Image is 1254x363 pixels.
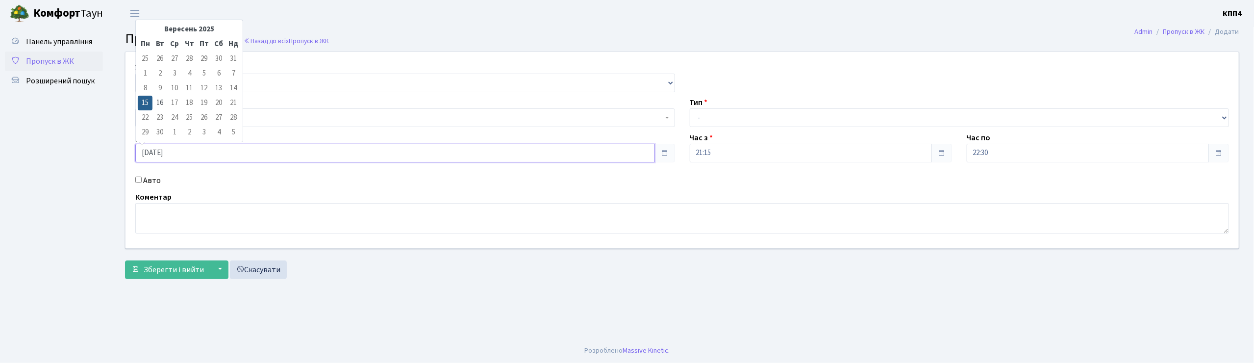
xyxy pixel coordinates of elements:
td: 28 [182,52,197,66]
td: 24 [167,110,182,125]
td: 28 [226,110,241,125]
span: Пропуск в ЖК [26,56,74,67]
td: 19 [197,96,211,110]
td: 26 [152,52,167,66]
td: 27 [167,52,182,66]
td: 12 [197,81,211,96]
th: Ср [167,37,182,52]
label: Тип [690,97,708,108]
th: Чт [182,37,197,52]
td: 17 [167,96,182,110]
a: Admin [1135,26,1153,37]
td: 25 [138,52,152,66]
td: 21 [226,96,241,110]
a: Massive Kinetic [623,345,668,356]
td: 6 [211,66,226,81]
td: 9 [152,81,167,96]
td: 10 [167,81,182,96]
td: 13 [211,81,226,96]
span: Панель управління [26,36,92,47]
label: Час по [967,132,991,144]
b: Комфорт [33,5,80,21]
td: 4 [182,66,197,81]
button: Зберегти і вийти [125,260,210,279]
td: 5 [197,66,211,81]
td: 29 [197,52,211,66]
a: Назад до всіхПропуск в ЖК [244,36,329,46]
div: Розроблено . [584,345,670,356]
span: Розширений пошук [26,76,95,86]
td: 31 [226,52,241,66]
td: 18 [182,96,197,110]
td: 8 [138,81,152,96]
li: Додати [1205,26,1239,37]
td: 4 [211,125,226,140]
button: Переключити навігацію [123,5,147,22]
th: Вересень 2025 [152,22,226,37]
th: Вт [152,37,167,52]
a: Скасувати [230,260,287,279]
th: Нд [226,37,241,52]
td: 23 [152,110,167,125]
span: Таун [33,5,103,22]
td: 30 [211,52,226,66]
span: Зберегти і вийти [144,264,204,275]
td: 7 [226,66,241,81]
td: 16 [152,96,167,110]
a: Розширений пошук [5,71,103,91]
b: КПП4 [1223,8,1242,19]
td: 3 [197,125,211,140]
td: 27 [211,110,226,125]
label: Час з [690,132,713,144]
a: КПП4 [1223,8,1242,20]
td: 20 [211,96,226,110]
td: 1 [138,66,152,81]
td: 14 [226,81,241,96]
td: 25 [182,110,197,125]
td: 2 [182,125,197,140]
label: Коментар [135,191,172,203]
span: Пропуск в ЖК [289,36,329,46]
label: Авто [143,175,161,186]
td: 22 [138,110,152,125]
th: Сб [211,37,226,52]
td: 3 [167,66,182,81]
td: 5 [226,125,241,140]
td: 2 [152,66,167,81]
nav: breadcrumb [1120,22,1254,42]
td: 15 [138,96,152,110]
th: Пн [138,37,152,52]
img: logo.png [10,4,29,24]
a: Панель управління [5,32,103,52]
td: 1 [167,125,182,140]
a: Пропуск в ЖК [1163,26,1205,37]
a: Пропуск в ЖК [5,52,103,71]
td: 26 [197,110,211,125]
td: 30 [152,125,167,140]
td: 29 [138,125,152,140]
th: Пт [197,37,211,52]
td: 11 [182,81,197,96]
span: Пропуск в ЖК [125,29,208,49]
